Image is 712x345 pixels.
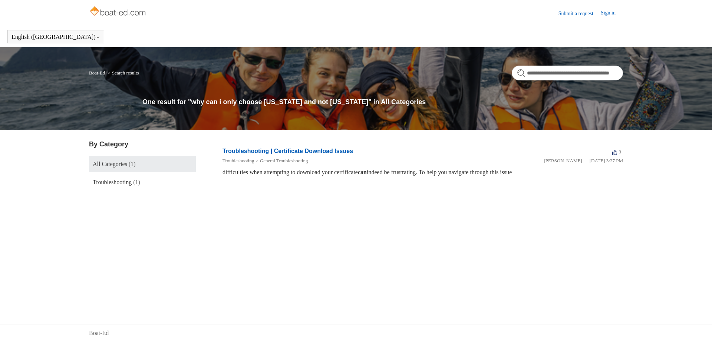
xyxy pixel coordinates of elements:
li: Troubleshooting [222,157,254,165]
a: Troubleshooting | Certificate Download Issues [222,148,353,154]
div: difficulties when attempting to download your certificate indeed be frustrating. To help you navi... [222,168,623,177]
h1: One result for "why can i only choose [US_STATE] and not [US_STATE]" in All Categories [142,97,623,107]
input: Search [512,66,623,80]
span: (1) [129,161,136,167]
a: Submit a request [558,10,601,17]
a: Boat-Ed [89,70,105,76]
img: Boat-Ed Help Center home page [89,4,148,19]
time: 01/05/2024, 15:27 [590,158,623,163]
li: Search results [106,70,139,76]
span: (1) [133,179,140,185]
span: Troubleshooting [93,179,132,185]
a: Troubleshooting [222,158,254,163]
h3: By Category [89,139,196,149]
em: can [358,169,367,175]
a: Sign in [601,9,623,18]
button: English ([GEOGRAPHIC_DATA]) [11,34,100,40]
a: Troubleshooting (1) [89,174,196,190]
a: All Categories (1) [89,156,196,172]
div: Live chat [687,320,706,339]
a: Boat-Ed [89,329,109,338]
li: [PERSON_NAME] [544,157,582,165]
li: Boat-Ed [89,70,106,76]
li: General Troubleshooting [254,157,308,165]
a: General Troubleshooting [260,158,308,163]
span: -3 [612,149,621,155]
span: All Categories [93,161,127,167]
